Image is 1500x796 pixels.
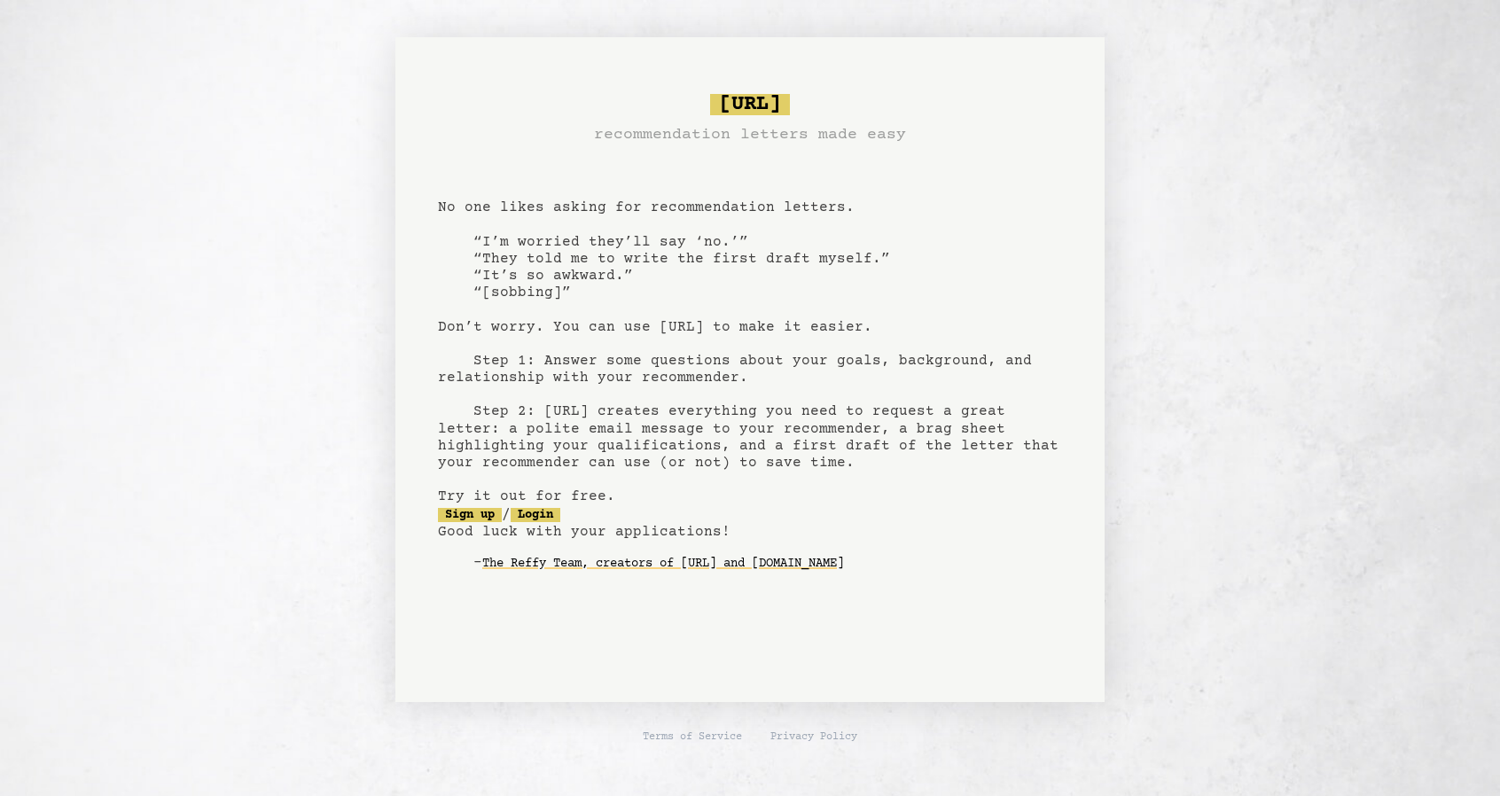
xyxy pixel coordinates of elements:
[643,730,742,745] a: Terms of Service
[438,508,502,522] a: Sign up
[473,555,1062,573] div: -
[594,122,906,147] h3: recommendation letters made easy
[438,87,1062,606] pre: No one likes asking for recommendation letters. “I’m worried they’ll say ‘no.’” “They told me to ...
[511,508,560,522] a: Login
[482,550,844,578] a: The Reffy Team, creators of [URL] and [DOMAIN_NAME]
[710,94,790,115] span: [URL]
[770,730,857,745] a: Privacy Policy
